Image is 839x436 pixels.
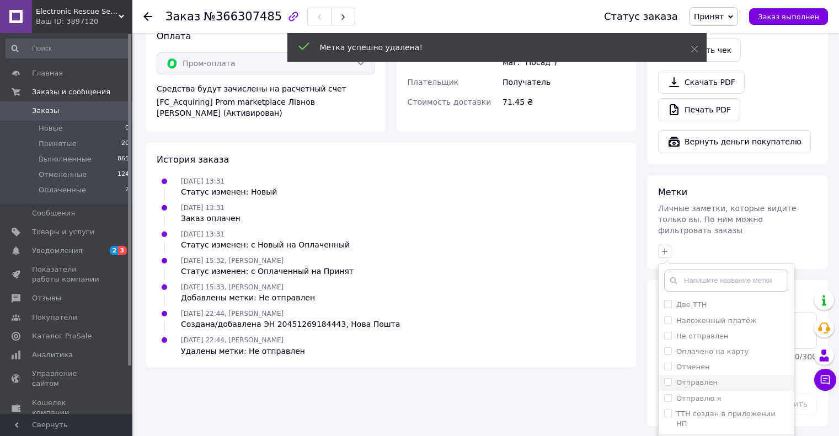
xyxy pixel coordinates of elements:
label: Наложенный платёж [676,316,757,325]
label: Отменен [676,363,710,371]
span: 2 [110,246,119,255]
div: Удалены метки: Не отправлен [181,346,305,357]
span: [DATE] 13:31 [181,177,225,185]
div: Статус изменен: с Оплаченный на Принят [181,266,354,277]
span: История заказа [157,154,229,165]
span: Стоимость доставки [408,98,491,106]
label: Не отправлен [676,332,729,340]
span: Показатели работы компании [32,265,102,284]
span: №366307485 [204,10,282,23]
span: Выполненные [39,154,92,164]
div: Статус заказа [604,11,678,22]
div: Метка успешно удалена! [320,42,663,53]
span: Заказ выполнен [758,13,819,21]
div: Заказ оплачен [181,213,241,224]
span: Заказ [165,10,200,23]
div: Создана/добавлена ЭН 20451269184443, Нова Пошта [181,319,400,330]
span: 865 [117,154,129,164]
span: [DATE] 22:44, [PERSON_NAME] [181,336,284,344]
div: Добавлены метки: Не отправлен [181,292,315,303]
span: Сообщения [32,208,75,218]
span: Каталог ProSale [32,331,92,341]
span: Плательщик [408,78,459,87]
button: Вернуть деньги покупателю [658,130,811,153]
span: Заказы и сообщения [32,87,110,97]
span: 20 [121,139,129,149]
button: Чат с покупателем [814,369,836,391]
div: Средства будут зачислены на расчетный счет [157,83,375,119]
span: Аналитика [32,350,73,360]
label: ТТН создан в приложении НП [676,410,776,428]
div: Статус изменен: с Новый на Оплаченный [181,239,350,250]
span: Уведомления [32,246,82,256]
span: Electronic Rescue Service [36,7,119,17]
span: Отмененные [39,170,87,180]
label: Отправлю я [676,394,721,402]
a: Скачать PDF [658,71,745,94]
div: Статус изменен: Новый [181,186,277,197]
span: Оплата [157,31,191,41]
span: [DATE] 22:44, [PERSON_NAME] [181,310,284,317]
span: 0 [125,123,129,133]
span: [DATE] 15:33, [PERSON_NAME] [181,283,284,291]
span: Кошелек компании [32,398,102,418]
span: 300 / 300 [785,352,817,361]
span: Новые [39,123,63,133]
input: Напишите название метки [664,270,788,292]
div: Получатель [500,72,627,92]
span: Метки [658,187,687,197]
label: Оплачено на карту [676,347,749,356]
span: Главная [32,68,63,78]
span: [DATE] 13:31 [181,230,225,238]
label: Отправлен [676,378,718,386]
div: [FC_Acquiring] Prom marketplace Лівнов [PERSON_NAME] (Активирован) [157,96,375,119]
button: Заказ выполнен [749,8,828,25]
input: Поиск [6,39,130,58]
label: Две ТТН [676,300,707,309]
span: Принят [694,12,724,21]
span: 124 [117,170,129,180]
span: Товары и услуги [32,227,94,237]
span: Оплаченные [39,185,86,195]
span: Отзывы [32,293,61,303]
div: Ваш ID: 3897120 [36,17,132,26]
span: Управление сайтом [32,369,102,389]
div: Вернуться назад [143,11,152,22]
span: 2 [125,185,129,195]
span: Личные заметки, которые видите только вы. По ним можно фильтровать заказы [658,204,797,235]
span: Заказы [32,106,59,116]
span: Покупатели [32,313,77,322]
span: [DATE] 13:31 [181,204,225,212]
span: [DATE] 15:32, [PERSON_NAME] [181,257,284,265]
div: 71.45 ₴ [500,92,627,112]
a: Печать PDF [658,98,740,121]
span: 3 [118,246,127,255]
span: Принятые [39,139,77,149]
